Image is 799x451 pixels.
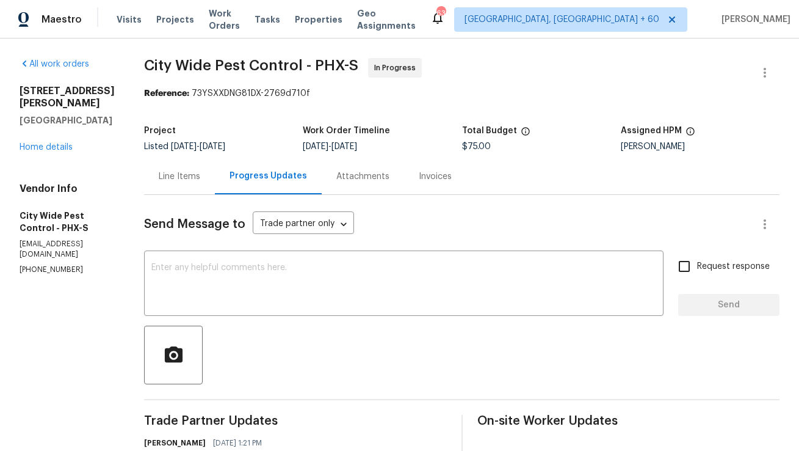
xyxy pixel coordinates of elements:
span: [DATE] [331,142,357,151]
span: Work Orders [209,7,240,32]
span: The hpm assigned to this work order. [685,127,695,142]
span: Properties [295,13,342,26]
span: Send Message to [144,218,245,230]
h5: [GEOGRAPHIC_DATA] [20,114,115,127]
div: Invoices [419,170,452,183]
h5: Assigned HPM [621,127,682,135]
span: Visits [117,13,142,26]
span: Trade Partner Updates [144,415,447,427]
div: Line Items [159,170,200,183]
span: City Wide Pest Control - PHX-S [144,58,358,73]
span: [DATE] [200,142,225,151]
h5: Project [144,127,176,135]
span: [GEOGRAPHIC_DATA], [GEOGRAPHIC_DATA] + 60 [465,13,659,26]
p: [PHONE_NUMBER] [20,265,115,275]
span: [PERSON_NAME] [717,13,790,26]
h5: City Wide Pest Control - PHX-S [20,210,115,234]
span: Projects [156,13,194,26]
div: Attachments [336,170,389,183]
p: [EMAIL_ADDRESS][DOMAIN_NAME] [20,239,115,260]
span: [DATE] [303,142,328,151]
div: Progress Updates [230,170,307,182]
div: 73YSXXDNG81DX-2769d710f [144,87,779,100]
div: Trade partner only [253,215,354,235]
h5: Work Order Timeline [303,127,390,135]
span: - [171,142,225,151]
h4: Vendor Info [20,183,115,195]
a: Home details [20,143,73,152]
span: $75.00 [462,142,491,151]
h2: [STREET_ADDRESS][PERSON_NAME] [20,85,115,109]
div: 634 [436,7,445,20]
span: [DATE] [171,142,197,151]
span: Maestro [42,13,82,26]
div: [PERSON_NAME] [621,142,779,151]
span: [DATE] 1:21 PM [213,437,262,449]
span: In Progress [374,62,421,74]
span: - [303,142,357,151]
span: On-site Worker Updates [477,415,780,427]
a: All work orders [20,60,89,68]
span: Tasks [255,15,280,24]
span: Request response [697,260,770,273]
span: Listed [144,142,225,151]
span: The total cost of line items that have been proposed by Opendoor. This sum includes line items th... [521,127,530,142]
span: Geo Assignments [357,7,416,32]
h6: [PERSON_NAME] [144,437,206,449]
h5: Total Budget [462,127,517,135]
b: Reference: [144,89,189,98]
